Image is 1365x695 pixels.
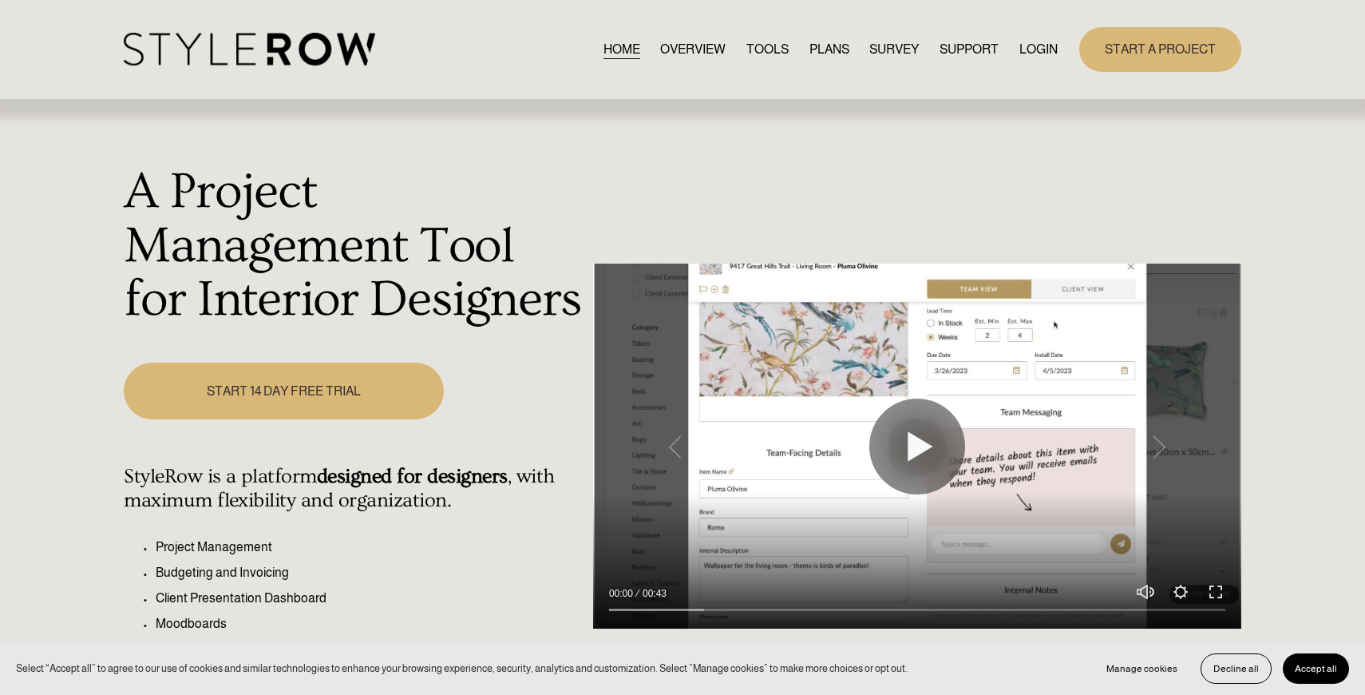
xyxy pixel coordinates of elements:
a: START 14 DAY FREE TRIAL [124,363,443,419]
strong: designed for designers [317,465,508,488]
a: folder dropdown [940,38,999,60]
a: HOME [603,38,640,60]
p: Order Tracking [156,640,584,659]
p: Project Management [156,538,584,557]
button: Accept all [1283,653,1349,684]
p: Client Presentation Dashboard [156,589,584,608]
span: Decline all [1213,663,1259,674]
div: Duration [637,586,671,602]
span: Accept all [1295,663,1337,674]
a: OVERVIEW [660,38,726,60]
p: Select “Accept all” to agree to our use of cookies and similar technologies to enhance your brows... [16,661,908,676]
h4: StyleRow is a platform , with maximum flexibility and organization. [124,465,584,513]
span: Manage cookies [1106,663,1177,674]
a: PLANS [809,38,849,60]
a: LOGIN [1019,38,1058,60]
p: Moodboards [156,614,584,633]
button: Play [869,399,965,494]
div: Current time [609,586,637,602]
a: TOOLS [746,38,789,60]
button: Decline all [1201,653,1272,684]
span: SUPPORT [940,40,999,59]
a: SURVEY [869,38,919,60]
button: Manage cookies [1094,653,1189,684]
input: Seek [609,604,1225,615]
p: Budgeting and Invoicing [156,563,584,582]
img: StyleRow [124,33,375,66]
h1: A Project Management Tool for Interior Designers [124,165,584,328]
a: START A PROJECT [1079,27,1241,71]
